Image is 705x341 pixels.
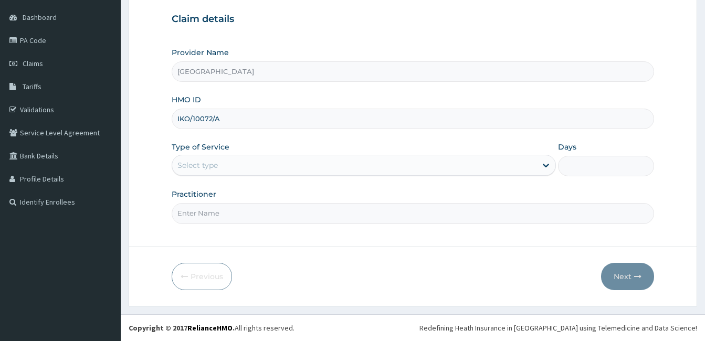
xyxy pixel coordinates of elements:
label: Provider Name [172,47,229,58]
div: Select type [177,160,218,170]
div: Redefining Heath Insurance in [GEOGRAPHIC_DATA] using Telemedicine and Data Science! [419,323,697,333]
span: Tariffs [23,82,41,91]
h3: Claim details [172,14,654,25]
span: Claims [23,59,43,68]
footer: All rights reserved. [121,314,705,341]
label: HMO ID [172,94,201,105]
label: Type of Service [172,142,229,152]
input: Enter HMO ID [172,109,654,129]
span: Dashboard [23,13,57,22]
button: Next [601,263,654,290]
strong: Copyright © 2017 . [129,323,235,333]
label: Days [558,142,576,152]
button: Previous [172,263,232,290]
input: Enter Name [172,203,654,223]
a: RelianceHMO [187,323,233,333]
label: Practitioner [172,189,216,199]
